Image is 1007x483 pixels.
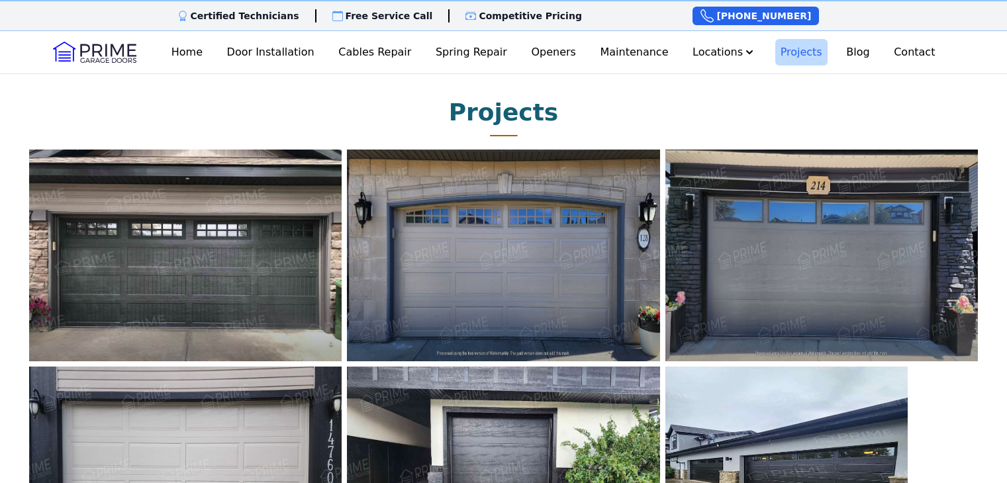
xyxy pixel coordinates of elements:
[775,39,828,66] a: Projects
[479,9,582,22] p: Competitive Pricing
[222,39,320,66] a: Door Installation
[166,39,208,66] a: Home
[346,9,433,22] p: Free Service Call
[29,150,342,361] img: Prime garage doors repair and installation
[449,99,559,126] h2: Projects
[526,39,581,66] a: Openers
[693,7,819,25] a: [PHONE_NUMBER]
[888,39,940,66] a: Contact
[333,39,416,66] a: Cables Repair
[687,39,761,66] button: Locations
[665,150,978,361] img: Prime garage doors repair and installation
[191,9,299,22] p: Certified Technicians
[841,39,875,66] a: Blog
[53,42,136,63] img: Logo
[347,150,659,361] img: Prime garage doors repair and installation
[430,39,512,66] a: Spring Repair
[595,39,673,66] a: Maintenance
